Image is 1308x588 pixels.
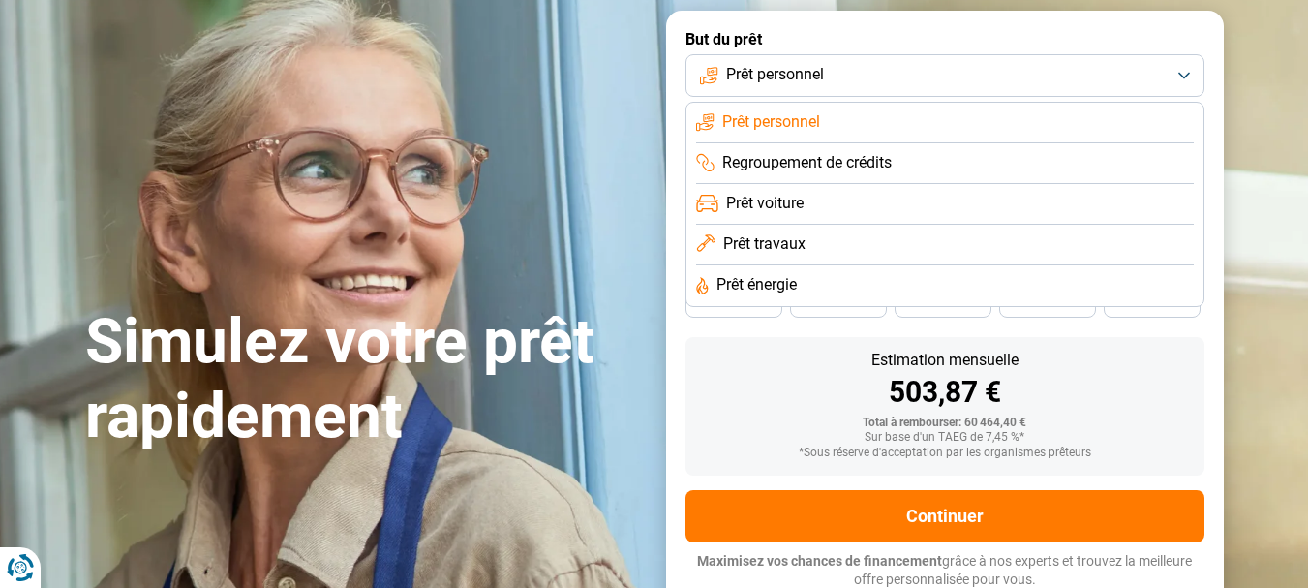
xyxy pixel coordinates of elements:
span: Regroupement de crédits [722,152,892,173]
span: Prêt travaux [723,233,806,255]
span: 48 mois [713,297,755,309]
span: Maximisez vos chances de financement [697,553,942,569]
h1: Simulez votre prêt rapidement [85,305,643,454]
button: Prêt personnel [685,54,1204,97]
span: Prêt voiture [726,193,804,214]
span: 42 mois [817,297,860,309]
div: *Sous réserve d'acceptation par les organismes prêteurs [701,447,1189,460]
div: Sur base d'un TAEG de 7,45 %* [701,431,1189,445]
span: Prêt énergie [716,274,797,295]
div: Total à rembourser: 60 464,40 € [701,417,1189,430]
button: Continuer [685,490,1204,542]
span: 24 mois [1131,297,1173,309]
span: 36 mois [922,297,964,309]
span: 30 mois [1026,297,1069,309]
label: But du prêt [685,30,1204,48]
div: Estimation mensuelle [701,353,1189,368]
span: Prêt personnel [726,64,824,85]
span: Prêt personnel [722,111,820,133]
div: 503,87 € [701,378,1189,407]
